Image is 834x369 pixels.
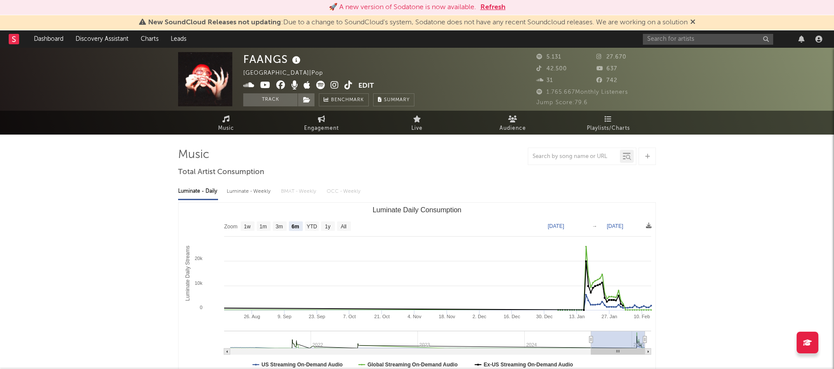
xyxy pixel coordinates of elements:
[329,2,476,13] div: 🚀 A new version of Sodatone is now available.
[135,30,165,48] a: Charts
[343,314,356,319] text: 7. Oct
[634,314,650,319] text: 10. Feb
[304,123,339,134] span: Engagement
[28,30,69,48] a: Dashboard
[690,19,695,26] span: Dismiss
[473,314,486,319] text: 2. Dec
[369,111,465,135] a: Live
[536,66,567,72] span: 42.500
[374,314,390,319] text: 21. Oct
[500,123,526,134] span: Audience
[596,78,617,83] span: 742
[384,98,410,102] span: Summary
[341,224,346,230] text: All
[178,111,274,135] a: Music
[243,52,303,66] div: FAANGS
[465,111,560,135] a: Audience
[148,19,688,26] span: : Due to a change to SoundCloud's system, Sodatone does not have any recent Soundcloud releases. ...
[536,314,553,319] text: 30. Dec
[278,314,291,319] text: 9. Sep
[260,224,267,230] text: 1m
[325,224,331,230] text: 1y
[165,30,192,48] a: Leads
[243,93,298,106] button: Track
[69,30,135,48] a: Discovery Assistant
[373,93,414,106] button: Summary
[331,95,364,105] span: Benchmark
[274,111,369,135] a: Engagement
[587,123,630,134] span: Playlists/Charts
[148,19,281,26] span: New SoundCloud Releases not updating
[261,362,343,368] text: US Streaming On-Demand Audio
[224,224,238,230] text: Zoom
[244,224,251,230] text: 1w
[592,223,597,229] text: →
[560,111,656,135] a: Playlists/Charts
[227,184,272,199] div: Luminate - Weekly
[195,280,202,286] text: 10k
[569,314,585,319] text: 13. Jan
[319,93,369,106] a: Benchmark
[528,153,620,160] input: Search by song name or URL
[484,362,573,368] text: Ex-US Streaming On-Demand Audio
[503,314,520,319] text: 16. Dec
[218,123,234,134] span: Music
[200,305,202,310] text: 0
[243,68,333,79] div: [GEOGRAPHIC_DATA] | Pop
[536,100,588,105] span: Jump Score: 79.6
[536,89,628,95] span: 1.765.667 Monthly Listeners
[439,314,455,319] text: 18. Nov
[480,2,506,13] button: Refresh
[407,314,421,319] text: 4. Nov
[358,81,374,92] button: Edit
[411,123,423,134] span: Live
[244,314,260,319] text: 26. Aug
[536,54,561,60] span: 5.131
[195,256,202,261] text: 20k
[596,54,626,60] span: 27.670
[185,246,191,301] text: Luminate Daily Streams
[276,224,283,230] text: 3m
[602,314,617,319] text: 27. Jan
[536,78,553,83] span: 31
[643,34,773,45] input: Search for artists
[373,206,462,214] text: Luminate Daily Consumption
[291,224,299,230] text: 6m
[178,167,264,178] span: Total Artist Consumption
[307,224,317,230] text: YTD
[607,223,623,229] text: [DATE]
[178,184,218,199] div: Luminate - Daily
[596,66,617,72] span: 637
[548,223,564,229] text: [DATE]
[309,314,325,319] text: 23. Sep
[367,362,458,368] text: Global Streaming On-Demand Audio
